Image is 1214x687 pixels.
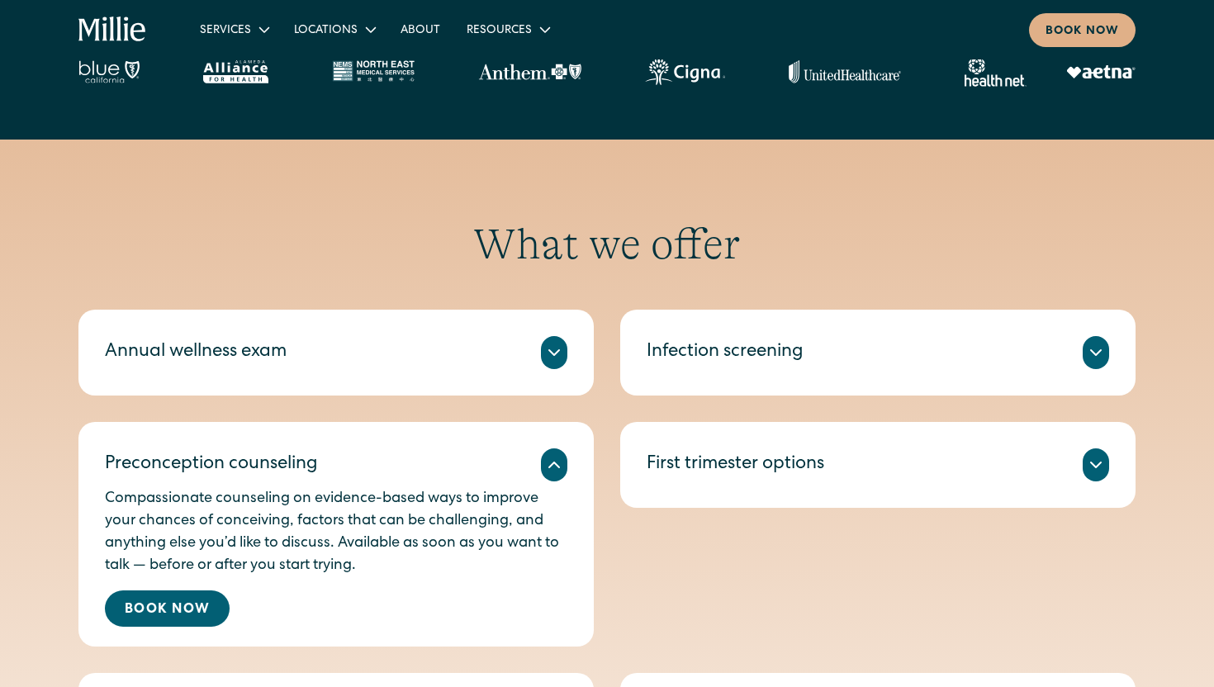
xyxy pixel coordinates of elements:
[78,219,1136,270] h2: What we offer
[78,60,140,83] img: Blue California logo
[78,17,147,43] a: home
[105,590,230,627] a: Book Now
[281,16,387,43] div: Locations
[965,57,1027,87] img: Healthnet logo
[1046,23,1119,40] div: Book now
[467,22,532,40] div: Resources
[645,59,725,85] img: Cigna logo
[105,339,287,367] div: Annual wellness exam
[453,16,562,43] div: Resources
[187,16,281,43] div: Services
[1066,65,1136,78] img: Aetna logo
[105,488,567,577] p: Compassionate counseling on evidence-based ways to improve your chances of conceiving, factors th...
[200,22,251,40] div: Services
[294,22,358,40] div: Locations
[387,16,453,43] a: About
[332,60,415,83] img: North East Medical Services logo
[647,452,824,479] div: First trimester options
[105,452,318,479] div: Preconception counseling
[789,60,901,83] img: United Healthcare logo
[1029,13,1136,47] a: Book now
[203,60,268,83] img: Alameda Alliance logo
[647,339,804,367] div: Infection screening
[478,64,581,80] img: Anthem Logo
